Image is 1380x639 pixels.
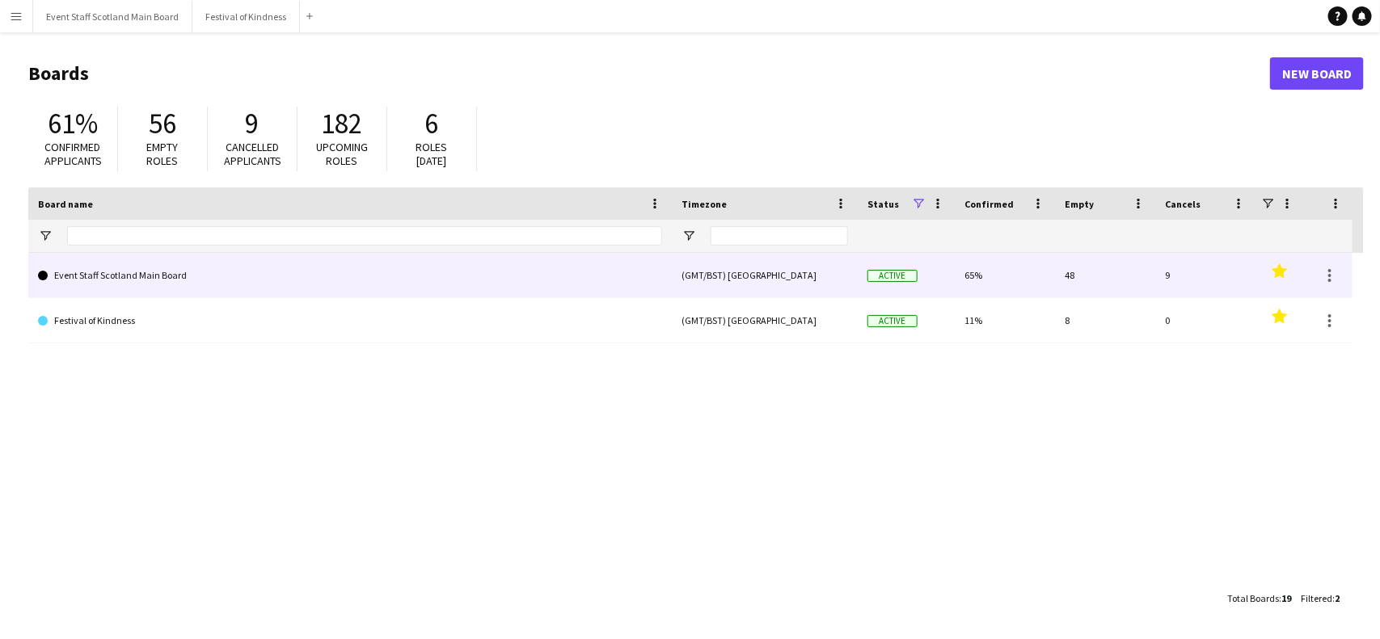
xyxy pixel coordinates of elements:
[192,1,300,32] button: Festival of Kindness
[1227,592,1279,604] span: Total Boards
[1335,592,1340,604] span: 2
[48,106,98,141] span: 61%
[1155,253,1256,297] div: 9
[33,1,192,32] button: Event Staff Scotland Main Board
[38,253,662,298] a: Event Staff Scotland Main Board
[964,198,1014,210] span: Confirmed
[955,253,1055,297] div: 65%
[224,140,281,168] span: Cancelled applicants
[147,140,179,168] span: Empty roles
[149,106,176,141] span: 56
[246,106,260,141] span: 9
[38,198,93,210] span: Board name
[867,198,899,210] span: Status
[38,229,53,243] button: Open Filter Menu
[416,140,448,168] span: Roles [DATE]
[672,298,858,343] div: (GMT/BST) [GEOGRAPHIC_DATA]
[38,298,662,343] a: Festival of Kindness
[322,106,363,141] span: 182
[1055,298,1155,343] div: 8
[682,229,696,243] button: Open Filter Menu
[1301,592,1332,604] span: Filtered
[711,226,848,246] input: Timezone Filter Input
[1155,298,1256,343] div: 0
[867,270,918,282] span: Active
[44,140,102,168] span: Confirmed applicants
[316,140,368,168] span: Upcoming roles
[1301,582,1340,614] div: :
[1227,582,1291,614] div: :
[955,298,1055,343] div: 11%
[867,315,918,327] span: Active
[1055,253,1155,297] div: 48
[672,253,858,297] div: (GMT/BST) [GEOGRAPHIC_DATA]
[425,106,439,141] span: 6
[67,226,662,246] input: Board name Filter Input
[1281,592,1291,604] span: 19
[682,198,727,210] span: Timezone
[28,61,1270,86] h1: Boards
[1270,57,1364,90] a: New Board
[1165,198,1201,210] span: Cancels
[1065,198,1094,210] span: Empty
